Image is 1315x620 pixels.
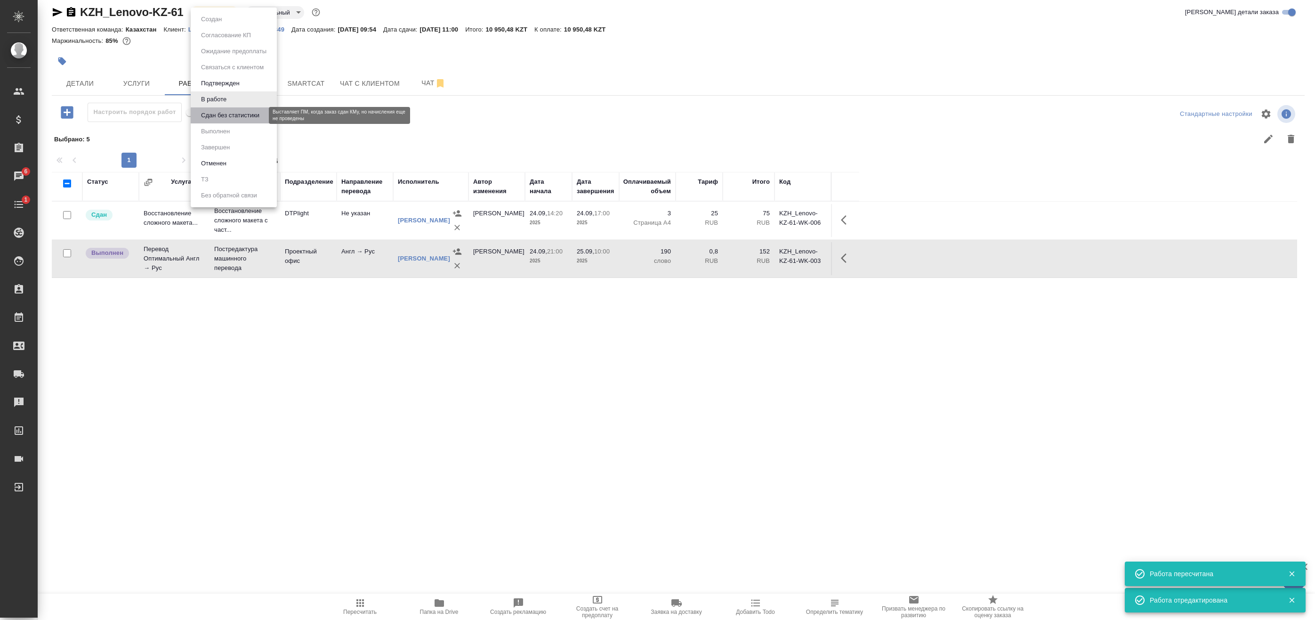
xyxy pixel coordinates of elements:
button: Выполнен [198,126,233,137]
button: Без обратной связи [198,190,260,201]
button: Закрыть [1282,570,1301,578]
button: Подтвержден [198,78,242,89]
div: Работа пересчитана [1150,569,1274,579]
button: Согласование КП [198,30,254,41]
button: Ожидание предоплаты [198,46,269,57]
div: Работа отредактирована [1150,596,1274,605]
button: Сдан без статистики [198,110,262,121]
button: Завершен [198,142,233,153]
button: Отменен [198,158,229,169]
button: ТЗ [198,174,211,185]
button: В работе [198,94,229,105]
button: Создан [198,14,225,24]
button: Закрыть [1282,596,1301,604]
button: Связаться с клиентом [198,62,266,73]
